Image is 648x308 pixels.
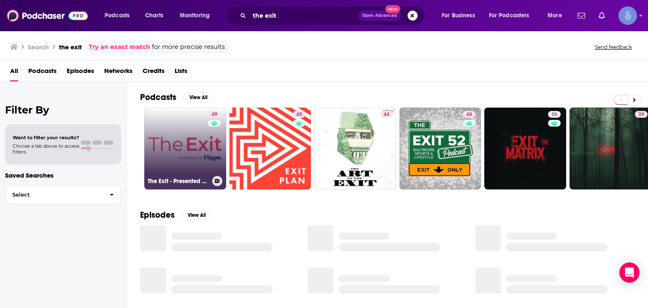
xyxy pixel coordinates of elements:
[618,6,637,25] span: Logged in as Spiral5-G1
[5,104,121,116] h2: Filter By
[489,10,529,22] span: For Podcasters
[400,108,481,189] a: 48
[181,210,212,220] button: View All
[13,135,79,140] span: Want to filter your results?
[595,8,608,23] a: Show notifications dropdown
[483,9,542,22] button: open menu
[183,92,213,103] button: View All
[362,14,397,18] span: Open Advanced
[234,6,433,25] div: Search podcasts, credits, & more...
[551,111,557,119] span: 26
[144,108,226,189] a: 49The Exit - Presented By Flippa
[28,43,49,51] h3: Search
[249,9,358,22] input: Search podcasts, credits, & more...
[152,42,225,52] span: for more precise results
[314,108,396,189] a: 44
[175,64,187,81] a: Lists
[5,192,103,197] span: Select
[174,9,221,22] button: open menu
[13,143,79,155] span: Choose a tab above to access filters.
[59,43,82,51] h3: the exit
[574,8,589,23] a: Show notifications dropdown
[105,10,130,22] span: Podcasts
[145,10,163,22] span: Charts
[548,10,562,22] span: More
[89,42,150,52] a: Try an exact match
[67,64,94,81] a: Episodes
[385,5,400,13] span: New
[358,11,401,21] button: Open AdvancedNew
[592,43,634,51] button: Send feedback
[548,111,561,118] a: 26
[140,92,176,103] h2: Podcasts
[436,9,486,22] button: open menu
[28,64,57,81] a: Podcasts
[466,111,472,119] span: 48
[140,92,213,103] a: PodcastsView All
[296,111,302,119] span: 45
[140,9,168,22] a: Charts
[463,111,475,118] a: 48
[140,210,175,220] h2: Episodes
[180,10,210,22] span: Monitoring
[5,185,121,204] button: Select
[383,111,389,119] span: 44
[638,111,644,119] span: 39
[618,6,637,25] img: User Profile
[618,6,637,25] button: Show profile menu
[10,64,18,81] a: All
[619,262,640,283] div: Open Intercom Messenger
[99,9,140,22] button: open menu
[140,210,212,220] a: EpisodesView All
[442,10,475,22] span: For Business
[293,111,305,118] a: 45
[211,111,217,119] span: 49
[104,64,132,81] a: Networks
[484,108,566,189] a: 26
[208,111,221,118] a: 49
[143,64,165,81] a: Credits
[542,9,572,22] button: open menu
[229,108,311,189] a: 45
[635,111,648,118] a: 39
[148,178,209,185] h3: The Exit - Presented By Flippa
[380,111,393,118] a: 44
[5,171,121,179] p: Saved Searches
[7,8,88,24] img: Podchaser - Follow, Share and Rate Podcasts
